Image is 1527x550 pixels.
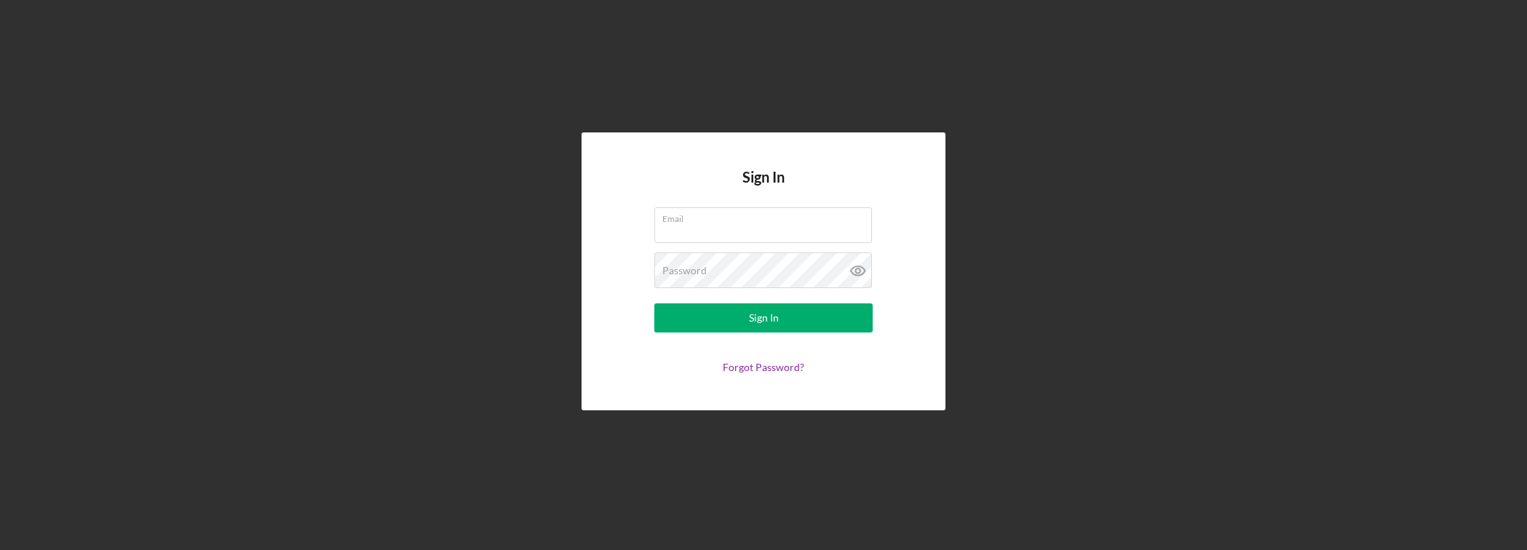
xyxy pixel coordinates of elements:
a: Forgot Password? [723,361,804,373]
label: Password [662,265,707,276]
button: Sign In [654,303,873,332]
h4: Sign In [742,169,785,207]
label: Email [662,208,872,224]
div: Sign In [749,303,779,332]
